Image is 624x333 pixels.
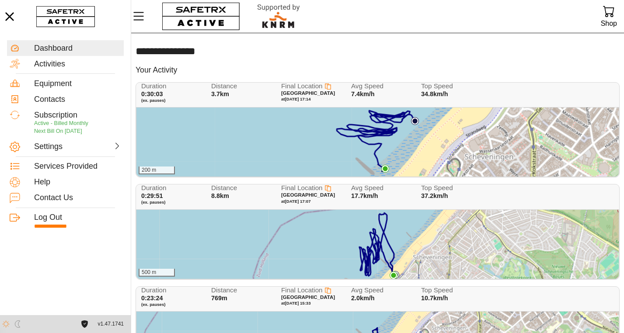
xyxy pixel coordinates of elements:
[34,213,121,222] div: Log Out
[34,162,121,171] div: Services Provided
[34,193,121,203] div: Contact Us
[2,320,10,328] img: ModeLight.svg
[34,120,88,126] span: Active - Billed Monthly
[211,83,267,90] span: Distance
[141,98,197,103] span: (ex. pauses)
[211,192,229,199] span: 8.8km
[281,97,311,101] span: at [DATE] 17:14
[281,301,311,305] span: at [DATE] 15:33
[381,165,389,173] img: PathEnd.svg
[141,184,197,192] span: Duration
[351,295,375,302] span: 2.0km/h
[281,192,335,198] span: [GEOGRAPHIC_DATA]
[601,17,617,29] div: Shop
[351,184,407,192] span: Avg Speed
[421,90,448,97] span: 34.8km/h
[281,295,335,300] span: [GEOGRAPHIC_DATA]
[391,271,399,279] img: PathStart.svg
[281,286,323,294] span: Final Location
[141,295,163,302] span: 0:23:24
[390,271,397,279] img: PathEnd.svg
[421,192,448,199] span: 37.2km/h
[211,90,229,97] span: 3.7km
[421,295,448,302] span: 10.7km/h
[34,128,82,134] span: Next Bill On [DATE]
[34,142,76,152] div: Settings
[10,193,20,203] img: ContactUs.svg
[211,184,267,192] span: Distance
[351,83,407,90] span: Avg Speed
[34,111,121,120] div: Subscription
[131,7,153,25] button: Menu
[141,287,197,294] span: Duration
[14,320,21,328] img: ModeDark.svg
[79,320,91,328] a: License Agreement
[139,269,175,277] div: 500 m
[141,90,163,97] span: 0:30:03
[34,177,121,187] div: Help
[211,295,227,302] span: 769m
[411,117,419,125] img: PathStart.svg
[34,44,121,53] div: Dashboard
[141,192,163,199] span: 0:29:51
[10,110,20,120] img: Subscription.svg
[281,90,335,96] span: [GEOGRAPHIC_DATA]
[351,287,407,294] span: Avg Speed
[421,287,477,294] span: Top Speed
[10,59,20,69] img: Activities.svg
[136,65,177,75] h5: Your Activity
[34,95,121,104] div: Contacts
[211,287,267,294] span: Distance
[351,90,375,97] span: 7.4km/h
[141,302,197,307] span: (ex. pauses)
[141,200,197,205] span: (ex. pauses)
[139,166,175,174] div: 200 m
[281,184,323,191] span: Final Location
[281,82,323,90] span: Final Location
[421,83,477,90] span: Top Speed
[10,177,20,187] img: Help.svg
[281,199,311,204] span: at [DATE] 17:07
[141,83,197,90] span: Duration
[351,192,378,199] span: 17.7km/h
[10,78,20,89] img: Equipment.svg
[247,2,310,31] img: RescueLogo.svg
[421,184,477,192] span: Top Speed
[93,317,129,331] button: v1.47.1741
[34,79,121,89] div: Equipment
[98,319,124,329] span: v1.47.1741
[34,59,121,69] div: Activities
